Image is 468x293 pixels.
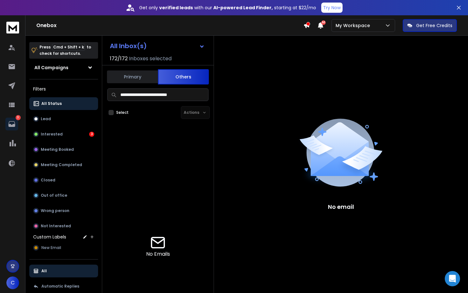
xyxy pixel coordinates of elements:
p: Press to check for shortcuts. [39,44,91,57]
button: Others [158,69,209,84]
p: Wrong person [41,208,69,213]
p: Get Free Credits [416,22,452,29]
button: All Inbox(s) [105,40,210,52]
span: 172 / 172 [110,55,128,62]
p: Meeting Completed [41,162,82,167]
span: 50 [321,20,326,25]
button: All Campaigns [29,61,98,74]
button: C [6,276,19,289]
h3: Inboxes selected [129,55,172,62]
button: New Email [29,241,98,254]
p: No email [328,202,354,211]
p: Try Now [323,4,341,11]
span: Cmd + Shift + k [52,43,85,51]
div: 3 [89,132,94,137]
h3: Filters [29,84,98,93]
p: Out of office [41,193,67,198]
p: Automatic Replies [41,284,79,289]
strong: verified leads [159,4,193,11]
p: All [41,268,47,274]
p: Not Interested [41,223,71,229]
a: 3 [5,118,18,130]
p: No Emails [146,250,170,258]
strong: AI-powered Lead Finder, [213,4,273,11]
button: All Status [29,97,98,110]
p: 3 [16,115,21,120]
h3: Custom Labels [33,234,66,240]
button: Meeting Booked [29,143,98,156]
p: Interested [41,132,63,137]
button: Wrong person [29,204,98,217]
button: Automatic Replies [29,280,98,293]
h1: All Inbox(s) [110,43,147,49]
h1: Onebox [36,22,303,29]
button: Try Now [321,3,343,13]
p: All Status [41,101,62,106]
label: Select [116,110,129,115]
button: Interested3 [29,128,98,141]
h1: All Campaigns [34,64,68,71]
p: Meeting Booked [41,147,74,152]
p: My Workspace [336,22,372,29]
button: Not Interested [29,220,98,232]
button: Lead [29,113,98,125]
span: New Email [41,245,61,250]
button: Meeting Completed [29,158,98,171]
p: Closed [41,178,55,183]
img: logo [6,22,19,33]
p: Lead [41,116,51,121]
button: Get Free Credits [403,19,457,32]
button: Primary [107,70,158,84]
button: Closed [29,174,98,187]
div: Open Intercom Messenger [445,271,460,286]
p: Get only with our starting at $22/mo [139,4,316,11]
button: Out of office [29,189,98,202]
button: All [29,265,98,277]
